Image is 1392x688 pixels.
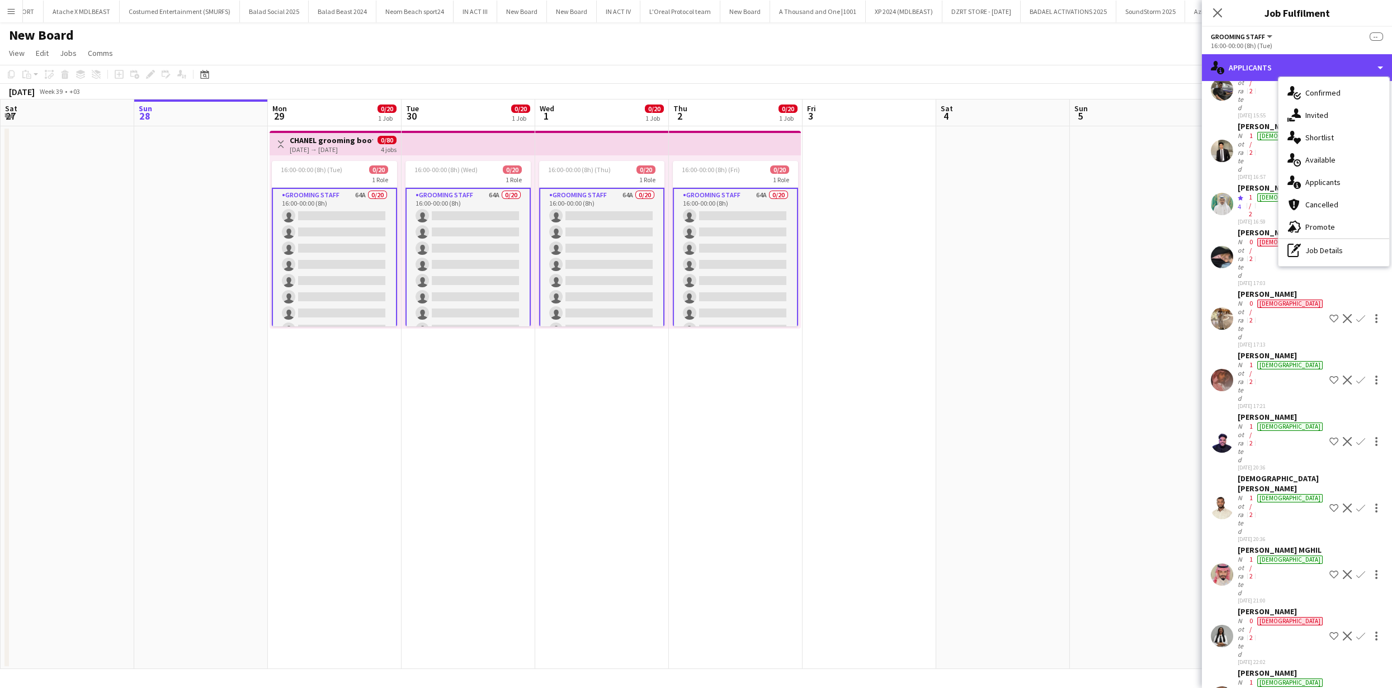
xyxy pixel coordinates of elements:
span: Available [1305,155,1336,165]
span: 29 [271,110,287,122]
a: Edit [31,46,53,60]
div: [DATE] 15:55 [1238,112,1325,119]
span: Mon [272,103,287,113]
div: [DATE] 16:59 [1238,218,1325,225]
a: View [4,46,29,60]
div: [DATE] 17:13 [1238,341,1325,348]
span: 0/80 [378,136,397,144]
span: 16:00-00:00 (8h) (Fri) [682,165,740,174]
div: 16:00-00:00 (8h) (Tue)0/201 RoleGrooming staff64A0/2016:00-00:00 (8h) [272,161,397,326]
span: 1 Role [372,175,388,184]
span: 0/20 [778,105,798,113]
div: [DATE] → [DATE] [290,145,373,154]
app-job-card: 16:00-00:00 (8h) (Thu)0/201 RoleGrooming staff64A0/2016:00-00:00 (8h) [539,161,664,326]
div: 4 jobs [381,144,397,154]
span: 1 Role [773,175,789,184]
span: Fri [807,103,816,113]
app-job-card: 16:00-00:00 (8h) (Fri)0/201 RoleGrooming staff64A0/2016:00-00:00 (8h) [673,161,798,326]
span: Comms [88,48,113,58]
div: [DEMOGRAPHIC_DATA] [1257,193,1323,202]
div: [DATE] 17:21 [1238,402,1325,410]
span: 1 Role [639,175,655,184]
div: [DEMOGRAPHIC_DATA] [1257,556,1323,564]
span: 4 [1238,202,1241,211]
span: 16:00-00:00 (8h) (Wed) [414,165,478,174]
span: Cancelled [1305,200,1338,210]
div: Not rated [1238,422,1247,464]
app-skills-label: 1/2 [1249,131,1253,156]
button: BADAEL ACTIVATIONS 2025 [1021,1,1116,22]
button: Balad Social 2025 [240,1,309,22]
span: Applicants [1305,177,1341,187]
div: [DATE] 20:36 [1238,535,1325,543]
div: [DATE] [9,86,35,97]
span: Confirmed [1305,88,1341,98]
div: [PERSON_NAME] [1238,606,1325,616]
span: Thu [673,103,687,113]
span: Invited [1305,110,1328,120]
span: 27 [3,110,17,122]
button: IN ACT IV [597,1,640,22]
h1: New Board [9,27,74,44]
span: 4 [939,110,953,122]
app-skills-label: 1/2 [1249,555,1253,580]
div: Not rated [1238,299,1247,341]
app-card-role: Grooming staff64A0/2016:00-00:00 (8h) [272,188,397,536]
button: A Thousand and One |1001 [770,1,866,22]
span: Promote [1305,222,1335,232]
div: Not rated [1238,70,1247,112]
div: 1 Job [779,114,797,122]
span: 0/20 [770,165,789,174]
div: 1 Job [645,114,663,122]
div: 16:00-00:00 (8h) (Wed)0/201 RoleGrooming staff64A0/2016:00-00:00 (8h) [405,161,531,326]
button: Azimuth | After party [1185,1,1262,22]
div: [DATE] 17:03 [1238,279,1325,287]
span: 0/20 [369,165,388,174]
div: Not rated [1238,131,1247,173]
button: SoundStorm 2025 [1116,1,1185,22]
span: 1 [538,110,554,122]
div: [DATE] 22:02 [1238,658,1325,666]
app-skills-label: 0/2 [1249,616,1253,642]
div: 1 Job [378,114,396,122]
span: 16:00-00:00 (8h) (Tue) [281,165,342,174]
span: 3 [805,110,816,122]
div: [PERSON_NAME] [1238,227,1325,238]
div: Not rated [1238,555,1247,597]
app-skills-label: 1/2 [1249,422,1253,447]
span: 30 [404,110,419,122]
div: Not rated [1238,238,1247,279]
div: [DATE] 16:57 [1238,173,1325,181]
button: Costumed Entertainment (SMURFS) [120,1,240,22]
button: Neom Beach sport24 [376,1,454,22]
div: Not rated [1238,616,1247,658]
button: IN ACT III [454,1,497,22]
div: [PERSON_NAME]-dogail [1238,121,1325,131]
div: [DEMOGRAPHIC_DATA] [1257,678,1323,687]
span: 16:00-00:00 (8h) (Thu) [548,165,611,174]
div: [PERSON_NAME] [1238,289,1325,299]
span: Sun [139,103,152,113]
a: Jobs [55,46,81,60]
app-skills-label: 1/2 [1249,70,1253,95]
div: [DEMOGRAPHIC_DATA] [1257,132,1323,140]
span: View [9,48,25,58]
span: Grooming staff [1211,32,1265,41]
div: [DEMOGRAPHIC_DATA] [1257,361,1323,369]
span: Sun [1074,103,1088,113]
app-skills-label: 1/2 [1249,360,1253,386]
span: 0/20 [636,165,655,174]
div: [DEMOGRAPHIC_DATA] [1257,494,1323,502]
button: New Board [547,1,597,22]
button: L'Oreal Protocol team [640,1,720,22]
button: Atache X MDLBEAST [44,1,120,22]
div: [DEMOGRAPHIC_DATA] [1257,238,1323,246]
div: [PERSON_NAME] [1238,183,1325,193]
div: [PERSON_NAME] [1238,350,1325,360]
app-skills-label: 1/2 [1249,193,1252,218]
div: [PERSON_NAME] [1238,668,1325,678]
h3: CHANEL grooming booth [290,135,373,145]
button: DZRT STORE - [DATE] [942,1,1021,22]
span: Sat [5,103,17,113]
